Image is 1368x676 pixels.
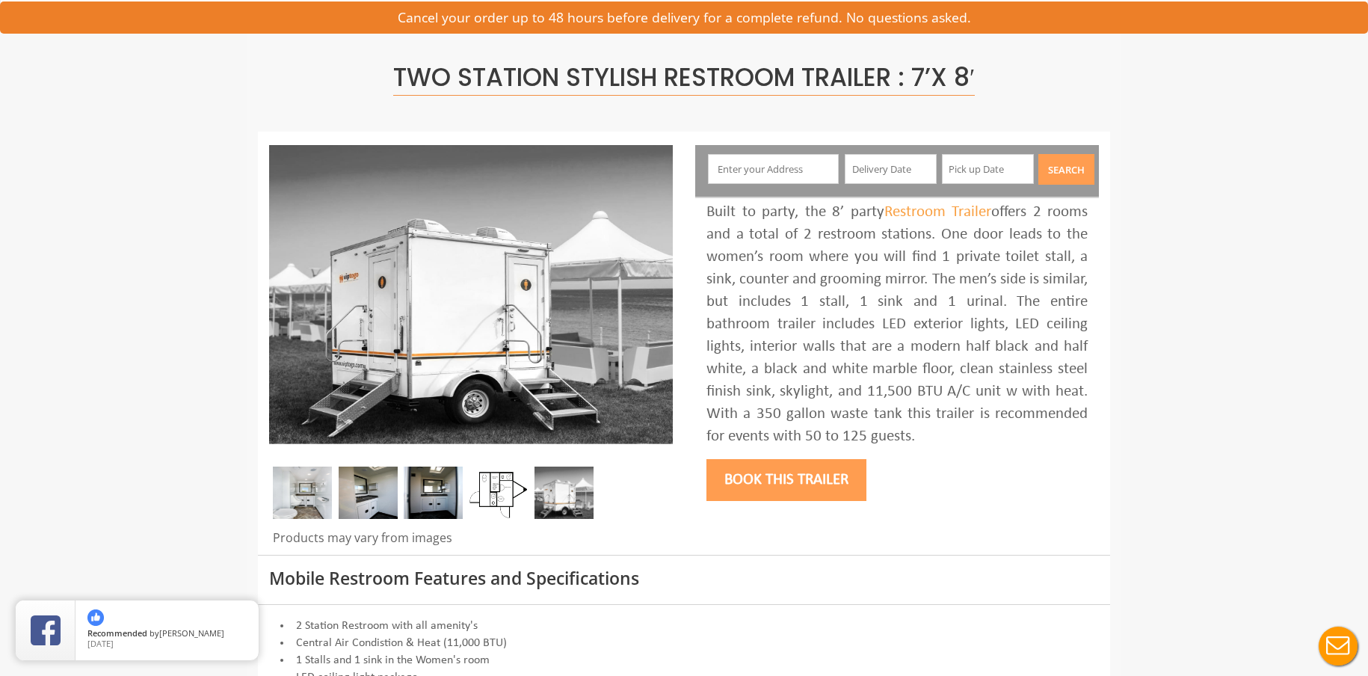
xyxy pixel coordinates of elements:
[273,467,332,519] img: Inside of complete restroom with a stall, a urinal, tissue holders, cabinets and mirror
[393,60,975,96] span: Two Station Stylish Restroom Trailer : 7’x 8′
[159,627,224,639] span: [PERSON_NAME]
[269,618,1099,635] li: 2 Station Restroom with all amenity's
[269,635,1099,652] li: Central Air Condistion & Heat (11,000 BTU)
[845,154,937,184] input: Delivery Date
[706,459,866,501] button: Book this trailer
[884,204,992,220] a: Restroom Trailer
[31,615,61,645] img: Review Rating
[87,638,114,649] span: [DATE]
[87,609,104,626] img: thumbs up icon
[1308,616,1368,676] button: Live Chat
[269,569,1099,588] h3: Mobile Restroom Features and Specifications
[339,467,398,519] img: DSC_0016_email
[469,467,529,519] img: Floor Plan of 2 station Mini restroom with sink and toilet
[269,145,673,444] img: A mini restroom trailer with two separate stations and separate doors for males and females
[269,529,673,555] div: Products may vary from images
[87,627,147,639] span: Recommended
[534,467,594,519] img: A mini restroom trailer with two separate stations and separate doors for males and females
[708,154,839,184] input: Enter your Address
[404,467,463,519] img: DSC_0004_email
[269,652,1099,669] li: 1 Stalls and 1 sink in the Women's room
[942,154,1034,184] input: Pick up Date
[706,201,1088,448] div: Built to party, the 8’ party offers 2 rooms and a total of 2 restroom stations. One door leads to...
[1038,154,1094,185] button: Search
[87,629,247,639] span: by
